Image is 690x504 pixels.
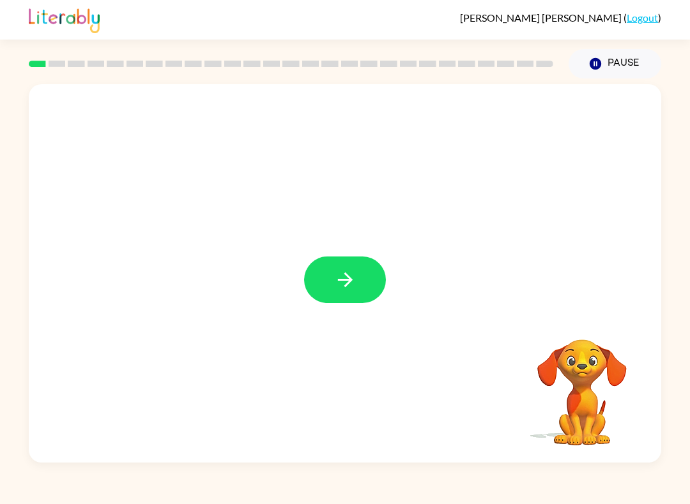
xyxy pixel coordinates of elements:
[29,5,100,33] img: Literably
[627,11,658,24] a: Logout
[569,49,661,78] button: Pause
[460,11,624,24] span: [PERSON_NAME] [PERSON_NAME]
[518,320,646,447] video: Your browser must support playing .mp4 files to use Literably. Please try using another browser.
[460,11,661,24] div: ( )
